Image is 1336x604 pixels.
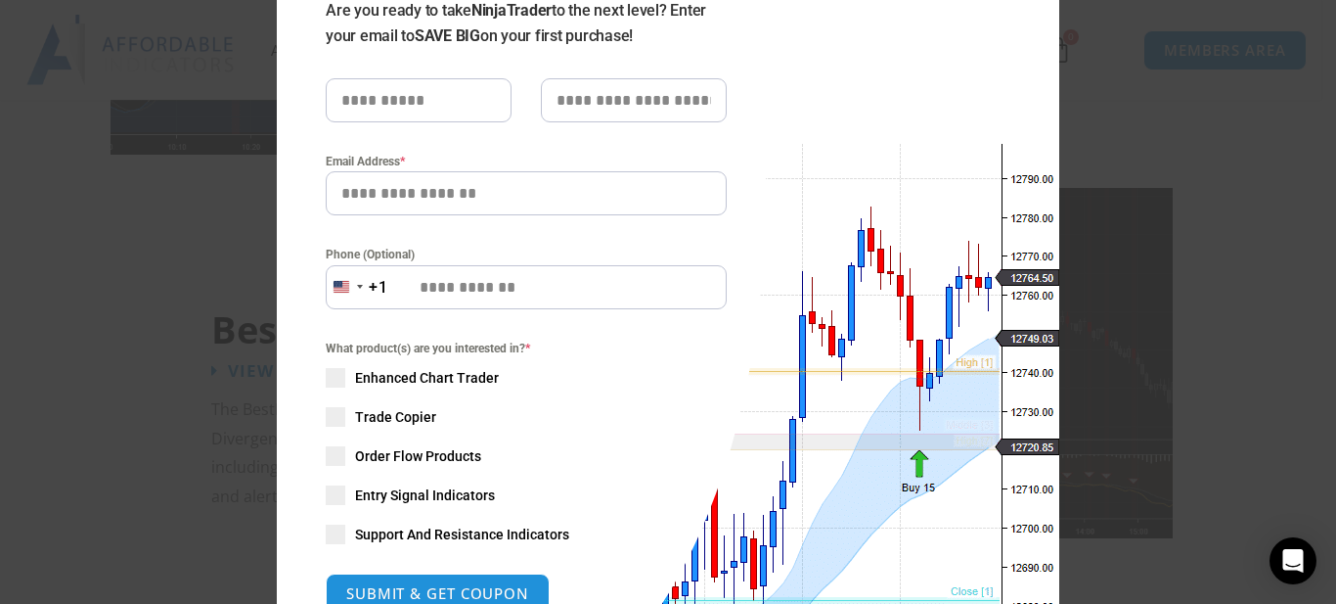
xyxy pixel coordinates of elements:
span: Trade Copier [355,407,436,427]
span: What product(s) are you interested in? [326,339,727,358]
label: Entry Signal Indicators [326,486,727,505]
span: Order Flow Products [355,446,481,466]
label: Trade Copier [326,407,727,427]
strong: NinjaTrader [471,1,552,20]
label: Email Address [326,152,727,171]
label: Support And Resistance Indicators [326,525,727,544]
span: Entry Signal Indicators [355,486,495,505]
button: Selected country [326,265,388,309]
label: Phone (Optional) [326,245,727,264]
label: Order Flow Products [326,446,727,466]
div: Open Intercom Messenger [1269,537,1316,584]
label: Enhanced Chart Trader [326,368,727,388]
strong: SAVE BIG [415,26,480,45]
span: Support And Resistance Indicators [355,525,569,544]
span: Enhanced Chart Trader [355,368,499,388]
div: +1 [369,275,388,301]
